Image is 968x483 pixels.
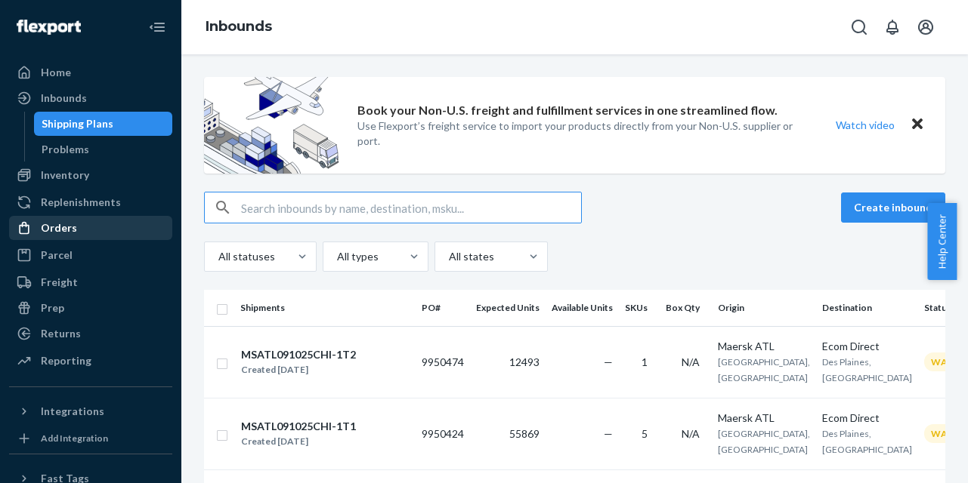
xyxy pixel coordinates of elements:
[682,427,700,440] span: N/A
[822,356,912,383] span: Des Plaines, [GEOGRAPHIC_DATA]
[826,114,905,136] button: Watch video
[604,427,613,440] span: —
[41,195,121,210] div: Replenishments
[911,12,941,42] button: Open account menu
[546,290,619,326] th: Available Units
[41,326,81,341] div: Returns
[447,249,449,264] input: All states
[142,12,172,42] button: Close Navigation
[822,411,912,426] div: Ecom Direct
[9,216,172,240] a: Orders
[17,20,81,35] img: Flexport logo
[217,249,218,264] input: All statuses
[241,362,356,377] div: Created [DATE]
[41,248,73,263] div: Parcel
[41,275,78,290] div: Freight
[193,5,284,49] ol: breadcrumbs
[9,321,172,346] a: Returns
[41,300,64,315] div: Prep
[718,411,810,426] div: Maersk ATL
[642,355,648,368] span: 1
[908,114,927,136] button: Close
[41,65,71,80] div: Home
[712,290,816,326] th: Origin
[42,116,113,131] div: Shipping Plans
[41,91,87,106] div: Inbounds
[206,18,272,35] a: Inbounds
[41,353,91,368] div: Reporting
[9,190,172,214] a: Replenishments
[718,428,810,455] span: [GEOGRAPHIC_DATA], [GEOGRAPHIC_DATA]
[9,349,172,373] a: Reporting
[416,398,470,469] td: 9950424
[9,296,172,320] a: Prep
[234,290,416,326] th: Shipments
[619,290,660,326] th: SKUs
[9,60,172,85] a: Home
[357,118,808,149] p: Use Flexport’s freight service to import your products directly from your Non-U.S. supplier or port.
[509,427,540,440] span: 55869
[41,404,104,419] div: Integrations
[416,326,470,398] td: 9950474
[816,290,918,326] th: Destination
[844,12,874,42] button: Open Search Box
[718,339,810,354] div: Maersk ATL
[841,192,945,223] button: Create inbound
[9,399,172,423] button: Integrations
[34,137,173,162] a: Problems
[41,168,89,183] div: Inventory
[642,427,648,440] span: 5
[34,112,173,136] a: Shipping Plans
[241,434,356,449] div: Created [DATE]
[9,429,172,448] a: Add Integration
[336,249,337,264] input: All types
[241,419,356,434] div: MSATL091025CHI-1T1
[509,355,540,368] span: 12493
[927,203,957,280] button: Help Center
[416,290,470,326] th: PO#
[9,163,172,187] a: Inventory
[877,12,908,42] button: Open notifications
[41,432,108,445] div: Add Integration
[357,102,778,119] p: Book your Non-U.S. freight and fulfillment services in one streamlined flow.
[604,355,613,368] span: —
[241,192,581,223] input: Search inbounds by name, destination, msku...
[470,290,546,326] th: Expected Units
[42,142,89,157] div: Problems
[822,428,912,455] span: Des Plaines, [GEOGRAPHIC_DATA]
[9,270,172,294] a: Freight
[682,355,700,368] span: N/A
[660,290,712,326] th: Box Qty
[822,339,912,354] div: Ecom Direct
[9,86,172,110] a: Inbounds
[9,243,172,267] a: Parcel
[41,220,77,235] div: Orders
[241,347,356,362] div: MSATL091025CHI-1T2
[718,356,810,383] span: [GEOGRAPHIC_DATA], [GEOGRAPHIC_DATA]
